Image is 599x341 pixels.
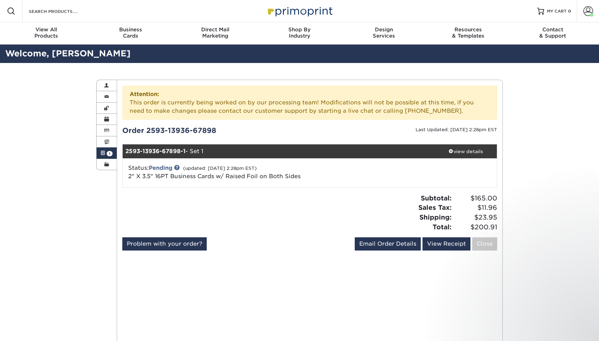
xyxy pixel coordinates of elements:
[4,26,89,33] span: View All
[434,148,497,155] div: view details
[434,144,497,158] a: view details
[342,22,426,45] a: DesignServices
[122,86,498,120] div: This order is currently being worked on by our processing team! Modifications will not be possibl...
[257,22,342,45] a: Shop ByIndustry
[419,213,452,221] strong: Shipping:
[547,8,567,14] span: MY CART
[454,203,497,213] span: $11.96
[107,151,113,156] span: 1
[28,7,96,15] input: SEARCH PRODUCTS.....
[426,26,510,39] div: & Templates
[454,193,497,203] span: $165.00
[89,26,173,39] div: Cards
[125,148,186,154] strong: 2593-13936-67898-1
[472,237,497,251] a: Close
[426,26,510,33] span: Resources
[355,237,421,251] a: Email Order Details
[89,26,173,33] span: Business
[149,165,172,171] a: Pending
[265,3,334,18] img: Primoprint
[416,127,497,132] small: Last Updated: [DATE] 2:28pm EST
[89,22,173,45] a: BusinessCards
[2,320,59,339] iframe: Google Customer Reviews
[183,166,257,171] small: (updated: [DATE] 2:28pm EST)
[510,26,595,39] div: & Support
[123,164,372,181] div: Status:
[173,26,257,39] div: Marketing
[97,148,117,159] a: 1
[4,26,89,39] div: Products
[510,26,595,33] span: Contact
[122,237,207,251] a: Problem with your order?
[421,194,452,202] strong: Subtotal:
[128,173,301,180] a: 2" X 3.5" 16PT Business Cards w/ Raised Foil on Both Sides
[342,26,426,39] div: Services
[433,223,452,231] strong: Total:
[4,22,89,45] a: View AllProducts
[257,26,342,39] div: Industry
[257,26,342,33] span: Shop By
[454,213,497,222] span: $23.95
[454,222,497,232] span: $200.91
[173,26,257,33] span: Direct Mail
[418,204,452,211] strong: Sales Tax:
[117,125,310,136] div: Order 2593-13936-67898
[123,144,435,158] div: - Set 1
[575,317,592,334] iframe: Intercom live chat
[426,22,510,45] a: Resources& Templates
[342,26,426,33] span: Design
[130,91,159,97] strong: Attention:
[173,22,257,45] a: Direct MailMarketing
[422,237,470,251] a: View Receipt
[568,9,571,14] span: 0
[510,22,595,45] a: Contact& Support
